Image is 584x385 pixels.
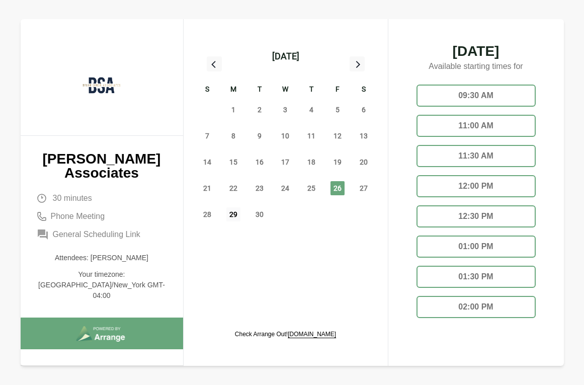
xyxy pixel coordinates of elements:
span: Sunday, September 28, 2025 [200,207,214,221]
div: T [246,84,273,97]
span: Saturday, September 27, 2025 [357,181,371,195]
p: Check Arrange Out! [235,330,336,338]
span: 30 minutes [53,192,92,204]
span: Sunday, September 14, 2025 [200,155,214,169]
span: Tuesday, September 16, 2025 [253,155,267,169]
div: T [298,84,324,97]
span: Friday, September 26, 2025 [330,181,345,195]
p: Your timezone: [GEOGRAPHIC_DATA]/New_York GMT-04:00 [37,269,167,301]
div: S [195,84,221,97]
span: Tuesday, September 9, 2025 [253,129,267,143]
div: 12:00 PM [416,175,536,197]
span: Tuesday, September 2, 2025 [253,103,267,117]
span: Monday, September 8, 2025 [226,129,240,143]
div: 02:00 PM [416,296,536,318]
span: Friday, September 12, 2025 [330,129,345,143]
div: 01:00 PM [416,236,536,258]
div: F [324,84,351,97]
div: 12:30 PM [416,205,536,227]
span: Monday, September 15, 2025 [226,155,240,169]
div: 11:30 AM [416,145,536,167]
span: General Scheduling Link [53,228,140,241]
div: 01:30 PM [416,266,536,288]
p: Available starting times for [408,58,544,76]
p: Attendees: [PERSON_NAME] [37,253,167,263]
span: Thursday, September 25, 2025 [304,181,318,195]
span: Monday, September 29, 2025 [226,207,240,221]
span: Friday, September 5, 2025 [330,103,345,117]
span: Sunday, September 7, 2025 [200,129,214,143]
span: Monday, September 1, 2025 [226,103,240,117]
span: Phone Meeting [51,210,105,222]
span: Friday, September 19, 2025 [330,155,345,169]
span: Wednesday, September 3, 2025 [278,103,292,117]
span: Thursday, September 18, 2025 [304,155,318,169]
div: S [351,84,377,97]
span: Saturday, September 20, 2025 [357,155,371,169]
span: Sunday, September 21, 2025 [200,181,214,195]
span: Wednesday, September 24, 2025 [278,181,292,195]
span: Saturday, September 13, 2025 [357,129,371,143]
div: W [273,84,299,97]
span: Wednesday, September 10, 2025 [278,129,292,143]
p: [PERSON_NAME] Associates [37,152,167,180]
span: Saturday, September 6, 2025 [357,103,371,117]
div: M [220,84,246,97]
span: Wednesday, September 17, 2025 [278,155,292,169]
span: Thursday, September 11, 2025 [304,129,318,143]
span: [DATE] [408,44,544,58]
a: [DOMAIN_NAME] [288,331,336,338]
span: Monday, September 22, 2025 [226,181,240,195]
div: 09:30 AM [416,85,536,107]
div: [DATE] [272,49,299,63]
span: Tuesday, September 30, 2025 [253,207,267,221]
span: Tuesday, September 23, 2025 [253,181,267,195]
span: Thursday, September 4, 2025 [304,103,318,117]
div: 11:00 AM [416,115,536,137]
